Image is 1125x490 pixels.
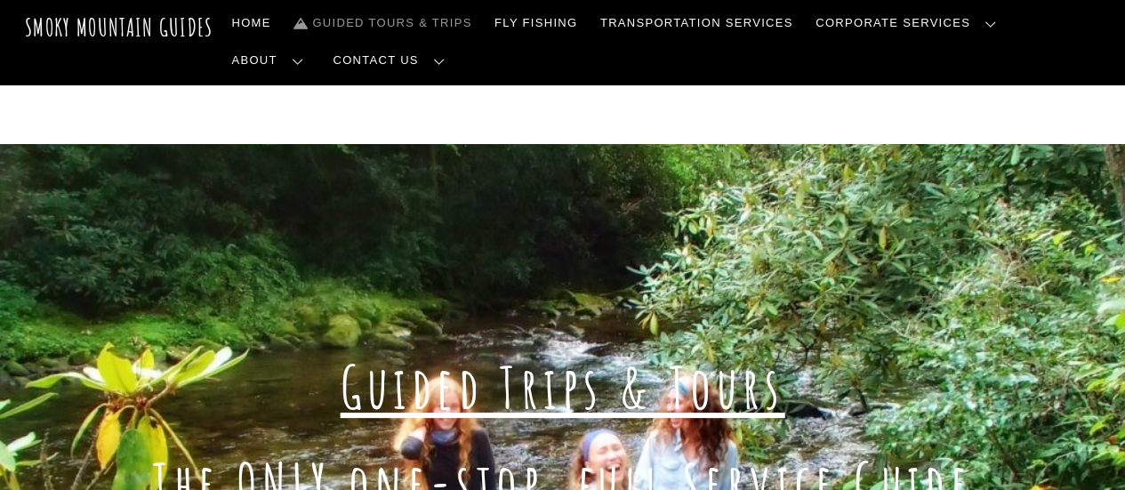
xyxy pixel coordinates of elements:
[286,4,478,42] a: Guided Tours & Trips
[808,4,1010,42] a: Corporate Services
[25,12,213,42] a: Smoky Mountain Guides
[225,42,317,79] a: About
[225,4,278,42] a: Home
[341,351,785,423] span: Guided Trips & Tours
[326,42,459,79] a: Contact Us
[593,4,800,42] a: Transportation Services
[487,4,584,42] a: Fly Fishing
